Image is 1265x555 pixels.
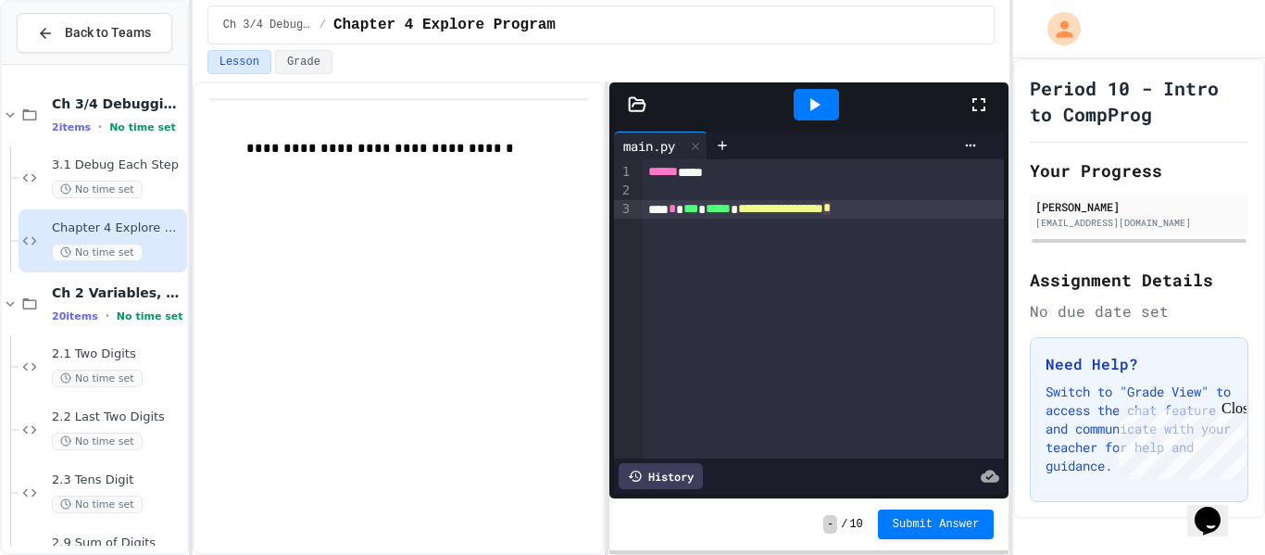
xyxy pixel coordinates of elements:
[65,23,151,43] span: Back to Teams
[52,181,143,198] span: No time set
[223,18,312,32] span: Ch 3/4 Debugging/Modules
[109,121,176,133] span: No time set
[614,182,632,200] div: 2
[1028,7,1085,50] div: My Account
[614,200,632,219] div: 3
[17,13,172,53] button: Back to Teams
[52,536,183,551] span: 2.9 Sum of Digits
[1030,300,1248,322] div: No due date set
[117,310,183,322] span: No time set
[893,517,980,532] span: Submit Answer
[52,121,91,133] span: 2 items
[1030,267,1248,293] h2: Assignment Details
[614,136,684,156] div: main.py
[52,347,183,362] span: 2.1 Two Digits
[52,158,183,173] span: 3.1 Debug Each Step
[98,120,102,134] span: •
[823,515,837,534] span: -
[275,50,332,74] button: Grade
[52,410,183,425] span: 2.2 Last Two Digits
[878,510,995,539] button: Submit Answer
[207,50,271,74] button: Lesson
[52,473,183,488] span: 2.3 Tens Digit
[1046,383,1233,475] p: Switch to "Grade View" to access the chat feature and communicate with your teacher for help and ...
[333,14,556,36] span: Chapter 4 Explore Program
[7,7,128,118] div: Chat with us now!Close
[52,370,143,387] span: No time set
[52,310,98,322] span: 20 items
[52,433,143,450] span: No time set
[319,18,326,32] span: /
[106,309,109,323] span: •
[849,517,862,532] span: 10
[1035,216,1243,230] div: [EMAIL_ADDRESS][DOMAIN_NAME]
[841,517,847,532] span: /
[52,221,183,236] span: Chapter 4 Explore Program
[614,163,632,182] div: 1
[1030,158,1248,183] h2: Your Progress
[1187,481,1246,536] iframe: chat widget
[1035,198,1243,215] div: [PERSON_NAME]
[619,463,703,489] div: History
[52,95,183,112] span: Ch 3/4 Debugging/Modules
[52,244,143,261] span: No time set
[614,132,708,159] div: main.py
[1030,75,1248,127] h1: Period 10 - Intro to CompProg
[1111,400,1246,479] iframe: chat widget
[1046,353,1233,375] h3: Need Help?
[52,284,183,301] span: Ch 2 Variables, Statements & Expressions
[52,496,143,513] span: No time set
